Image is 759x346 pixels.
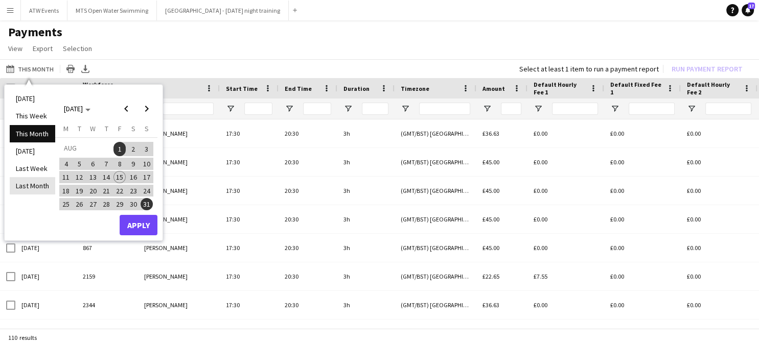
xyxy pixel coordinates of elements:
span: 18 [60,185,72,197]
app-action-btn: Print [64,63,77,75]
button: 23-08-2025 [126,184,140,197]
div: £0.00 [604,205,681,233]
div: £0.00 [527,119,604,147]
div: 20:30 [279,262,337,290]
a: 17 [742,4,754,16]
span: 10 [141,158,153,170]
button: This Month [4,63,56,75]
div: Select at least 1 item to run a payment report [519,64,659,73]
li: Last Week [10,160,55,177]
span: F [118,124,122,133]
div: 17:30 [220,234,279,262]
button: [GEOGRAPHIC_DATA] - [DATE] night training [157,1,289,20]
span: 13 [87,171,99,183]
a: Selection [59,42,96,55]
div: (GMT/BST) [GEOGRAPHIC_DATA] [395,177,476,205]
button: 29-08-2025 [113,197,126,211]
span: [DATE] [64,104,83,113]
div: £0.00 [681,148,757,176]
a: View [4,42,27,55]
span: 6 [87,158,99,170]
span: 21 [100,185,112,197]
span: £45.00 [482,158,499,166]
button: 02-08-2025 [126,141,140,157]
button: 25-08-2025 [59,197,73,211]
button: 04-08-2025 [59,157,73,170]
div: 867 [77,234,138,262]
button: 27-08-2025 [86,197,100,211]
div: 20:30 [279,205,337,233]
span: 23 [127,185,140,197]
div: [DATE] [15,262,77,290]
button: ATW Events [21,1,67,20]
span: Default Hourly Fee 1 [534,81,586,96]
span: £22.65 [482,273,499,280]
div: 20:30 [279,291,337,319]
div: 3h [337,119,395,147]
div: 17:30 [220,119,279,147]
span: 26 [74,198,86,210]
input: Start Time Filter Input [244,103,272,115]
button: 19-08-2025 [73,184,86,197]
div: 2159 [77,262,138,290]
button: Open Filter Menu [482,104,492,113]
div: £0.00 [527,205,604,233]
span: 27 [87,198,99,210]
button: Open Filter Menu [285,104,294,113]
button: 07-08-2025 [100,157,113,170]
a: Export [29,42,57,55]
span: 15 [113,171,126,183]
span: [PERSON_NAME] [144,244,188,252]
div: (GMT/BST) [GEOGRAPHIC_DATA] [395,234,476,262]
div: 3h [337,262,395,290]
button: 03-08-2025 [140,141,153,157]
button: Open Filter Menu [226,104,235,113]
span: 9 [127,158,140,170]
span: 29 [113,198,126,210]
div: £0.00 [681,234,757,262]
button: 20-08-2025 [86,184,100,197]
span: [PERSON_NAME] [144,273,188,280]
div: (GMT/BST) [GEOGRAPHIC_DATA] [395,148,476,176]
input: End Time Filter Input [303,103,331,115]
div: [DATE] [15,291,77,319]
input: Default Hourly Fee 1 Filter Input [552,103,598,115]
button: 14-08-2025 [100,170,113,184]
button: 18-08-2025 [59,184,73,197]
span: 4 [60,158,72,170]
div: 3h [337,291,395,319]
span: T [104,124,108,133]
div: £0.00 [604,148,681,176]
span: Selection [63,44,92,53]
button: 13-08-2025 [86,170,100,184]
div: £0.00 [681,262,757,290]
span: Duration [343,85,370,92]
button: 17-08-2025 [140,170,153,184]
div: 20:30 [279,234,337,262]
li: This Week [10,107,55,125]
span: 8 [113,158,126,170]
div: £0.00 [681,119,757,147]
div: £0.00 [527,291,604,319]
button: MTS Open Water Swimming [67,1,157,20]
div: (GMT/BST) [GEOGRAPHIC_DATA] [395,119,476,147]
td: AUG [59,141,113,157]
span: £45.00 [482,187,499,194]
span: Timezone [401,85,429,92]
div: £0.00 [681,177,757,205]
li: This Month [10,125,55,142]
span: 3 [141,142,153,156]
div: 3h [337,234,395,262]
div: £0.00 [604,177,681,205]
div: 17:30 [220,262,279,290]
span: Amount [482,85,505,92]
button: 28-08-2025 [100,197,113,211]
div: £0.00 [681,205,757,233]
span: 19 [74,185,86,197]
span: 7 [100,158,112,170]
div: £0.00 [604,234,681,262]
input: Timezone Filter Input [419,103,470,115]
div: 2344 [77,291,138,319]
span: M [63,124,68,133]
span: [PERSON_NAME] [144,187,188,194]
